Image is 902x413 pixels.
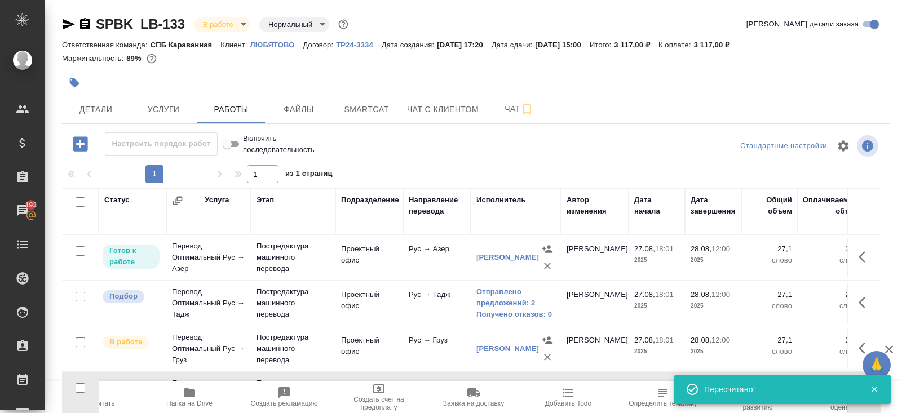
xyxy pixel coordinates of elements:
[561,283,629,323] td: [PERSON_NAME]
[614,41,658,49] p: 3 117,00 ₽
[852,289,879,316] button: Здесь прячутся важные кнопки
[257,286,330,320] p: Постредактура машинного перевода
[539,349,556,366] button: Удалить
[409,194,465,217] div: Направление перевода
[259,17,329,32] div: В работе
[237,381,331,413] button: Создать рекламацию
[336,41,382,49] p: ТР24-3334
[803,255,860,266] p: слово
[62,70,87,95] button: Добавить тэг
[737,137,830,155] div: split button
[655,245,674,253] p: 18:01
[539,378,556,394] button: Назначить
[336,39,382,49] a: ТР24-3334
[250,39,303,49] a: ЛЮБЯТОВО
[336,17,351,32] button: Доп статусы указывают на важность/срочность заказа
[711,290,730,299] p: 12:00
[857,135,881,157] span: Посмотреть информацию
[658,41,694,49] p: К оплате:
[830,132,857,159] span: Настроить таблицу
[78,17,92,31] button: Скопировать ссылку
[338,396,419,411] span: Создать счет на предоплату
[691,290,711,299] p: 28.08,
[747,346,792,357] p: слово
[62,41,151,49] p: Ответственная команда:
[104,194,130,206] div: Статус
[545,399,591,407] span: Добавить Todo
[62,17,76,31] button: Скопировать ссылку для ЯМессенджера
[803,335,860,346] p: 27,1
[863,384,886,394] button: Закрыть
[616,381,710,413] button: Определить тематику
[243,133,325,156] span: Включить последовательность
[655,290,674,299] p: 18:01
[220,41,250,49] p: Клиент:
[65,132,96,156] button: Добавить работу
[251,399,318,407] span: Создать рекламацию
[47,381,142,413] button: Пересчитать
[204,103,258,117] span: Работы
[694,41,739,49] p: 3 117,00 ₽
[166,235,251,280] td: Перевод Оптимальный Рус → Азер
[443,399,504,407] span: Заявка на доставку
[166,326,251,371] td: Перевод Оптимальный Рус → Груз
[704,384,853,395] div: Пересчитано!
[747,243,792,255] p: 27,1
[257,194,274,206] div: Этап
[535,41,590,49] p: [DATE] 15:00
[521,381,616,413] button: Добавить Todo
[285,167,333,183] span: из 1 страниц
[272,103,326,117] span: Файлы
[126,54,144,63] p: 89%
[691,346,736,357] p: 2025
[629,399,697,407] span: Определить тематику
[711,245,730,253] p: 12:00
[403,283,471,323] td: Рус → Тадж
[331,381,426,413] button: Создать счет на предоплату
[746,19,859,30] span: [PERSON_NAME] детали заказа
[747,255,792,266] p: слово
[257,241,330,274] p: Постредактура машинного перевода
[634,300,679,312] p: 2025
[200,20,237,29] button: В работе
[634,346,679,357] p: 2025
[109,291,138,302] p: Подбор
[590,41,614,49] p: Итого:
[426,381,521,413] button: Заявка на доставку
[634,290,655,299] p: 27.08,
[109,336,142,348] p: В работе
[634,245,655,253] p: 27.08,
[691,245,711,253] p: 28.08,
[265,20,316,29] button: Нормальный
[747,300,792,312] p: слово
[863,351,891,379] button: 🙏
[852,243,879,270] button: Здесь прячутся важные кнопки
[476,253,539,261] a: [PERSON_NAME]
[852,335,879,362] button: Здесь прячутся важные кнопки
[257,378,330,411] p: Постредактура машинного перевода
[142,381,237,413] button: Папка на Drive
[492,102,546,116] span: Чат
[437,41,492,49] p: [DATE] 17:20
[144,51,159,66] button: 172.68 RUB; 1.30 USD;
[339,103,393,117] span: Smartcat
[561,238,629,277] td: [PERSON_NAME]
[257,332,330,366] p: Постредактура машинного перевода
[476,309,555,320] a: Получено отказов: 0
[136,103,191,117] span: Услуги
[539,332,556,349] button: Назначить
[3,197,42,225] a: 193
[539,241,556,257] button: Назначить
[867,353,886,377] span: 🙏
[476,194,526,206] div: Исполнитель
[19,199,44,211] span: 193
[634,194,679,217] div: Дата начала
[407,103,479,117] span: Чат с клиентом
[172,195,183,206] button: Сгруппировать
[96,16,185,32] a: SPBK_LB-133
[691,336,711,344] p: 28.08,
[303,41,337,49] p: Договор:
[803,289,860,300] p: 27,1
[747,289,792,300] p: 27,1
[520,103,534,116] svg: Подписаться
